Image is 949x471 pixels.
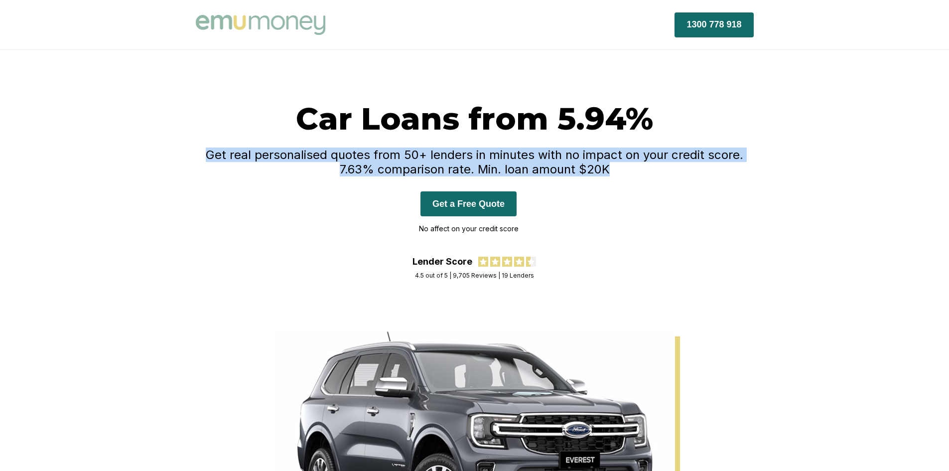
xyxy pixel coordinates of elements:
[526,257,536,267] img: review star
[502,257,512,267] img: review star
[196,148,754,176] h4: Get real personalised quotes from 50+ lenders in minutes with no impact on your credit score. 7.6...
[675,19,753,29] a: 1300 778 918
[490,257,500,267] img: review star
[420,191,517,216] button: Get a Free Quote
[412,256,472,267] div: Lender Score
[514,257,524,267] img: review star
[196,15,325,35] img: Emu Money logo
[196,100,754,138] h1: Car Loans from 5.94%
[419,221,519,236] p: No affect on your credit score
[415,272,534,279] div: 4.5 out of 5 | 9,705 Reviews | 19 Lenders
[478,257,488,267] img: review star
[675,12,753,37] button: 1300 778 918
[420,198,517,209] a: Get a Free Quote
